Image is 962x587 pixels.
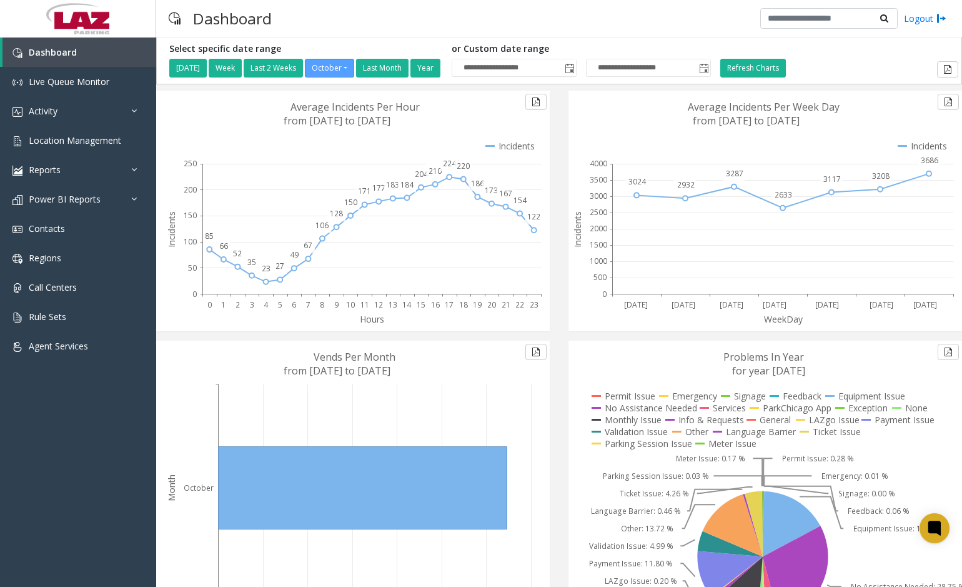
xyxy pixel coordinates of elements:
text: from [DATE] to [DATE] [284,364,390,378]
text: 4000 [590,158,607,169]
text: WeekDay [764,313,803,325]
text: 66 [219,241,228,251]
text: Emergency: 0.01 % [821,471,888,481]
text: Incidents [572,211,583,248]
text: 12 [374,299,383,310]
text: 9 [334,299,339,310]
text: Incidents [166,211,177,248]
text: 220 [457,161,470,171]
text: Average Incidents Per Week Day [688,100,840,114]
button: Refresh Charts [720,59,786,78]
text: [DATE] [913,299,937,310]
text: 7 [306,299,310,310]
img: 'icon' [12,136,22,146]
text: 2000 [590,223,607,234]
text: Problems In Year [723,350,804,364]
img: 'icon' [12,107,22,117]
text: 4 [264,299,269,310]
button: October [305,59,354,78]
text: 14 [402,299,412,310]
span: Contacts [29,223,65,234]
text: Month [166,474,177,501]
span: Call Centers [29,281,77,293]
text: 20 [487,299,496,310]
text: 167 [499,188,512,199]
text: 50 [188,263,197,273]
img: 'icon' [12,254,22,264]
text: Validation Issue: 4.99 % [589,541,673,551]
text: [DATE] [763,299,786,310]
text: 0 [602,289,607,299]
text: 3287 [726,168,743,179]
span: Live Queue Monitor [29,76,109,88]
text: 500 [593,272,607,283]
text: 200 [184,184,197,195]
text: [DATE] [870,299,893,310]
img: 'icon' [12,195,22,205]
text: 3500 [590,174,607,185]
a: Dashboard [2,38,156,67]
text: 35 [247,257,256,268]
text: Permit Issue: 0.28 % [782,453,854,464]
img: pageIcon [169,3,181,34]
text: 1500 [590,239,607,250]
text: 184 [400,179,414,190]
text: 224 [443,158,457,169]
span: Agent Services [29,340,88,352]
text: Signage: 0.00 % [838,488,895,499]
text: 154 [513,195,527,206]
h5: Select specific date range [169,44,442,54]
span: Toggle popup [697,59,710,77]
text: 10 [346,299,355,310]
text: Average Incidents Per Hour [290,100,420,114]
text: 21 [502,299,510,310]
text: 2633 [775,189,792,200]
span: Location Management [29,134,121,146]
span: Dashboard [29,46,77,58]
text: 186 [471,178,484,189]
button: [DATE] [169,59,207,78]
text: 173 [485,185,498,196]
text: 19 [473,299,482,310]
img: 'icon' [12,342,22,352]
img: 'icon' [12,313,22,323]
span: Activity [29,105,57,117]
text: 3208 [872,171,890,181]
text: 100 [184,236,197,247]
text: 177 [372,183,385,193]
text: 122 [527,211,540,222]
text: 150 [184,210,197,221]
text: 3024 [628,176,647,187]
text: Vends Per Month [314,350,395,364]
text: Ticket Issue: 4.26 % [620,488,689,499]
text: 250 [184,158,197,169]
button: Last 2 Weeks [244,59,303,78]
text: [DATE] [720,299,743,310]
a: Logout [904,12,946,25]
button: Last Month [356,59,409,78]
text: [DATE] [624,299,648,310]
text: 5 [278,299,282,310]
text: Payment Issue: 11.80 % [589,558,673,569]
text: Equipment Issue: 16.86 % [853,523,945,534]
text: 2500 [590,207,607,218]
button: Export to pdf [937,61,958,78]
text: 0 [192,289,197,299]
text: for year [DATE] [732,364,805,378]
text: [DATE] [815,299,839,310]
span: Regions [29,252,61,264]
span: Reports [29,164,61,176]
text: 150 [344,197,357,208]
text: 171 [358,186,371,196]
button: Week [209,59,242,78]
text: 23 [262,263,270,274]
img: 'icon' [12,283,22,293]
text: 1000 [590,256,607,266]
text: 1 [221,299,226,310]
text: from [DATE] to [DATE] [284,114,390,128]
text: 11 [360,299,369,310]
text: 210 [429,166,442,176]
button: Year [410,59,440,78]
text: Parking Session Issue: 0.03 % [603,471,709,481]
text: October [184,483,214,493]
